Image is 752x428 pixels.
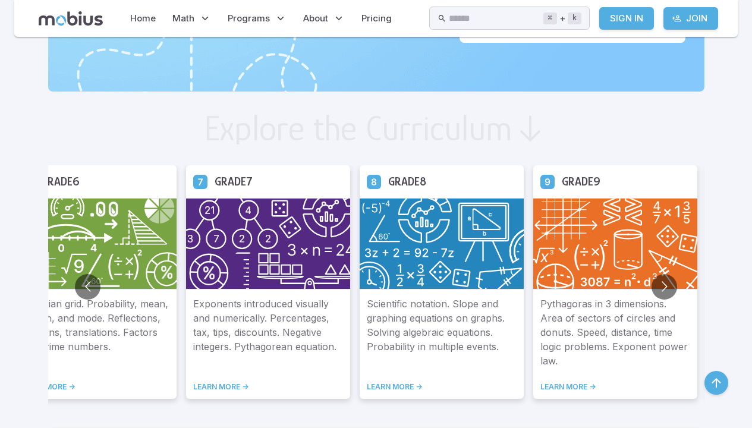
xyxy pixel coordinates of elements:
[193,174,207,188] a: Grade 7
[533,198,697,289] img: Grade 9
[367,382,517,392] a: LEARN MORE ->
[20,297,169,368] p: Cartesian grid. Probability, mean, median, and mode. Reflections, rotations, translations. Factor...
[204,111,512,146] h2: Explore the Curriculum
[303,12,328,25] span: About
[562,172,600,191] h5: Grade 9
[360,198,524,289] img: Grade 8
[367,174,381,188] a: Grade 8
[12,198,177,289] img: Grade 6
[568,12,581,24] kbd: k
[540,174,555,188] a: Grade 9
[172,12,194,25] span: Math
[41,172,80,191] h5: Grade 6
[215,172,253,191] h5: Grade 7
[186,198,350,289] img: Grade 7
[652,274,677,300] button: Go to next slide
[540,297,690,368] p: Pythagoras in 3 dimensions. Area of sectors of circles and donuts. Speed, distance, time logic pr...
[540,382,690,392] a: LEARN MORE ->
[20,382,169,392] a: LEARN MORE ->
[599,7,654,30] a: Sign In
[228,12,270,25] span: Programs
[663,7,718,30] a: Join
[543,11,581,26] div: +
[543,12,557,24] kbd: ⌘
[193,297,343,368] p: Exponents introduced visually and numerically. Percentages, tax, tips, discounts. Negative intege...
[127,5,159,32] a: Home
[193,382,343,392] a: LEARN MORE ->
[367,297,517,368] p: Scientific notation. Slope and graphing equations on graphs. Solving algebraic equations. Probabi...
[75,274,100,300] button: Go to previous slide
[358,5,395,32] a: Pricing
[388,172,426,191] h5: Grade 8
